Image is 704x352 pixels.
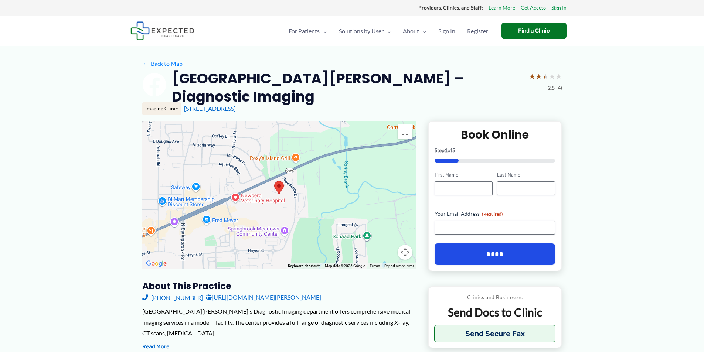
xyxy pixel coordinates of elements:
[144,259,169,269] a: Open this area in Google Maps (opens a new window)
[142,342,169,351] button: Read More
[172,69,523,106] h2: [GEOGRAPHIC_DATA][PERSON_NAME] – Diagnostic Imaging
[398,245,412,260] button: Map camera controls
[142,292,203,303] a: [PHONE_NUMBER]
[384,264,414,268] a: Report a map error
[535,69,542,83] span: ★
[398,124,412,139] button: Toggle fullscreen view
[142,306,416,339] div: [GEOGRAPHIC_DATA][PERSON_NAME]'s Diagnostic Imaging department offers comprehensive medical imagi...
[556,83,562,93] span: (4)
[482,211,503,217] span: (Required)
[206,292,321,303] a: [URL][DOMAIN_NAME][PERSON_NAME]
[320,18,327,44] span: Menu Toggle
[521,3,546,13] a: Get Access
[333,18,397,44] a: Solutions by UserMenu Toggle
[435,148,555,153] p: Step of
[489,3,515,13] a: Learn More
[452,147,455,153] span: 5
[432,18,461,44] a: Sign In
[325,264,365,268] span: Map data ©2025 Google
[434,305,556,319] p: Send Docs to Clinic
[548,83,555,93] span: 2.5
[551,3,567,13] a: Sign In
[283,18,494,44] nav: Primary Site Navigation
[184,105,236,112] a: [STREET_ADDRESS]
[283,18,333,44] a: For PatientsMenu Toggle
[370,264,380,268] a: Terms (opens in new tab)
[529,69,535,83] span: ★
[142,58,183,69] a: ←Back to Map
[497,171,555,178] label: Last Name
[339,18,384,44] span: Solutions by User
[461,18,494,44] a: Register
[435,210,555,218] label: Your Email Address
[434,325,556,342] button: Send Secure Fax
[467,18,488,44] span: Register
[501,23,567,39] a: Find a Clinic
[384,18,391,44] span: Menu Toggle
[438,18,455,44] span: Sign In
[445,147,448,153] span: 1
[397,18,432,44] a: AboutMenu Toggle
[144,259,169,269] img: Google
[435,127,555,142] h2: Book Online
[418,4,483,11] strong: Providers, Clinics, and Staff:
[419,18,426,44] span: Menu Toggle
[142,102,181,115] div: Imaging Clinic
[289,18,320,44] span: For Patients
[403,18,419,44] span: About
[130,21,194,40] img: Expected Healthcare Logo - side, dark font, small
[434,293,556,302] p: Clinics and Businesses
[435,171,493,178] label: First Name
[549,69,555,83] span: ★
[288,263,320,269] button: Keyboard shortcuts
[142,280,416,292] h3: About this practice
[542,69,549,83] span: ★
[555,69,562,83] span: ★
[142,60,149,67] span: ←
